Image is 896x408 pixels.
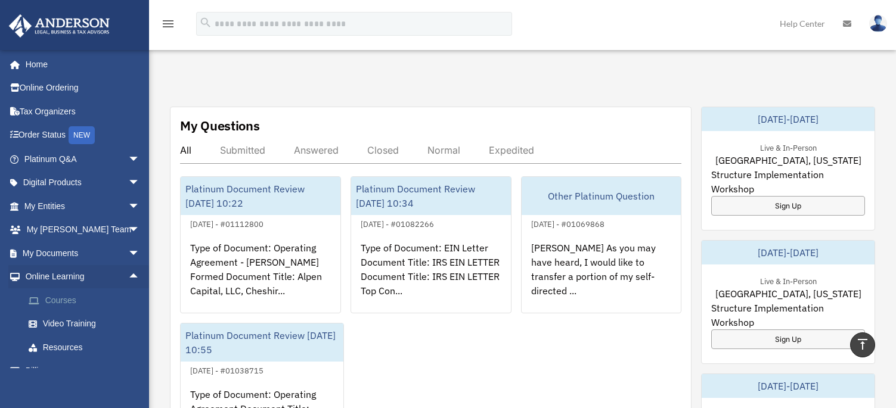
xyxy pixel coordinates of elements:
div: Normal [427,144,460,156]
a: My [PERSON_NAME] Teamarrow_drop_down [8,218,158,242]
span: arrow_drop_down [128,359,152,384]
span: Structure Implementation Workshop [711,301,865,329]
a: vertical_align_top [850,332,875,357]
div: Platinum Document Review [DATE] 10:34 [351,177,511,215]
span: [GEOGRAPHIC_DATA], [US_STATE] [715,153,861,167]
div: [PERSON_NAME] As you may have heard, I would like to transfer a portion of my self-directed ... [522,231,681,324]
i: vertical_align_top [855,337,870,351]
span: arrow_drop_down [128,194,152,219]
div: Closed [367,144,399,156]
div: NEW [69,126,95,144]
div: [DATE] - #01112800 [181,217,273,229]
span: [GEOGRAPHIC_DATA], [US_STATE] [715,286,861,301]
div: All [180,144,191,156]
div: [DATE] - #01038715 [181,363,273,376]
a: Order StatusNEW [8,123,158,148]
a: Courses [17,288,158,312]
span: arrow_drop_up [128,265,152,289]
a: Other Platinum Question[DATE] - #01069868[PERSON_NAME] As you may have heard, I would like to tra... [521,176,682,313]
div: [DATE]-[DATE] [702,107,875,131]
a: Online Learningarrow_drop_up [8,265,158,289]
div: Other Platinum Question [522,177,681,215]
div: Expedited [489,144,534,156]
div: Live & In-Person [751,141,826,153]
a: Resources [17,335,158,359]
span: arrow_drop_down [128,147,152,172]
a: Sign Up [711,196,865,216]
img: Anderson Advisors Platinum Portal [5,14,113,38]
div: My Questions [180,117,260,135]
div: Platinum Document Review [DATE] 10:55 [181,323,343,362]
a: Platinum Document Review [DATE] 10:34[DATE] - #01082266Type of Document: EIN Letter Document Titl... [351,176,511,313]
span: arrow_drop_down [128,241,152,266]
div: Submitted [220,144,265,156]
div: Type of Document: Operating Agreement - [PERSON_NAME] Formed Document Title: Alpen Capital, LLC, ... [181,231,340,324]
a: Home [8,52,152,76]
div: Platinum Document Review [DATE] 10:22 [181,177,340,215]
i: menu [161,17,175,31]
a: Billingarrow_drop_down [8,359,158,383]
i: search [199,16,212,29]
a: Platinum Q&Aarrow_drop_down [8,147,158,171]
div: Answered [294,144,339,156]
a: My Documentsarrow_drop_down [8,241,158,265]
a: Tax Organizers [8,99,158,123]
div: [DATE]-[DATE] [702,374,875,398]
div: Live & In-Person [751,274,826,286]
div: [DATE]-[DATE] [702,241,875,264]
a: menu [161,21,175,31]
a: Platinum Document Review [DATE] 10:22[DATE] - #01112800Type of Document: Operating Agreement - [P... [180,176,341,313]
a: Sign Up [711,329,865,349]
span: arrow_drop_down [128,218,152,242]
div: [DATE] - #01082266 [351,217,444,229]
a: Online Ordering [8,76,158,100]
div: Type of Document: EIN Letter Document Title: IRS EIN LETTER Document Title: IRS EIN LETTER Top Co... [351,231,511,324]
a: Video Training [17,312,158,336]
div: [DATE] - #01069868 [522,217,614,229]
span: arrow_drop_down [128,171,152,195]
span: Structure Implementation Workshop [711,167,865,196]
img: User Pic [869,15,887,32]
a: My Entitiesarrow_drop_down [8,194,158,218]
a: Digital Productsarrow_drop_down [8,171,158,195]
